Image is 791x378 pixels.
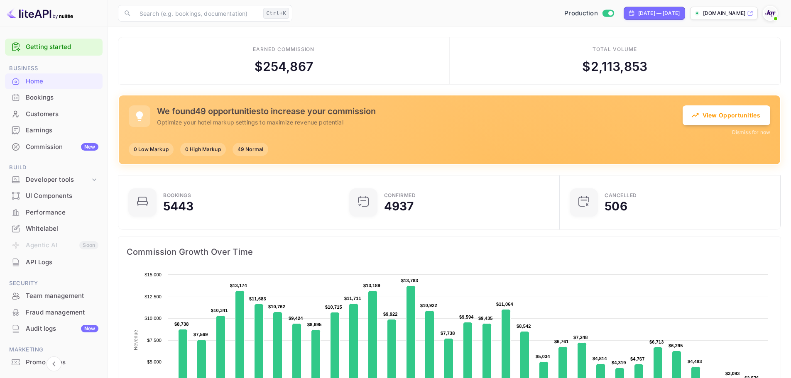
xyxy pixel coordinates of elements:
div: Bookings [163,193,191,198]
text: $13,783 [401,278,418,283]
span: 49 Normal [233,146,268,153]
p: [DOMAIN_NAME] [703,10,745,17]
div: Developer tools [5,173,103,187]
a: Audit logsNew [5,321,103,336]
span: Security [5,279,103,288]
text: $10,341 [211,308,228,313]
a: Fraud management [5,305,103,320]
text: $11,711 [344,296,361,301]
div: 4937 [384,200,414,212]
text: $8,695 [307,322,322,327]
div: Team management [26,291,98,301]
a: Getting started [26,42,98,52]
div: $ 2,113,853 [582,57,647,76]
input: Search (e.g. bookings, documentation) [135,5,260,22]
text: $4,814 [593,356,607,361]
div: API Logs [5,254,103,271]
text: $7,569 [193,332,208,337]
text: $10,762 [268,304,285,309]
div: Commission [26,142,98,152]
div: API Logs [26,258,98,267]
button: Dismiss for now [732,129,770,136]
span: Build [5,163,103,172]
div: UI Components [26,191,98,201]
text: $4,483 [688,359,702,364]
div: Switch to Sandbox mode [561,9,617,18]
div: Developer tools [26,175,90,185]
img: LiteAPI logo [7,7,73,20]
a: CommissionNew [5,139,103,154]
span: Production [564,9,598,18]
text: $7,248 [573,335,588,340]
div: [DATE] — [DATE] [638,10,680,17]
div: Confirmed [384,193,416,198]
span: 0 High Markup [180,146,226,153]
a: UI Components [5,188,103,203]
text: $4,319 [612,360,626,365]
img: With Joy [764,7,777,20]
text: $4,767 [630,356,645,361]
div: $ 254,867 [255,57,313,76]
a: Team management [5,288,103,303]
text: $10,922 [420,303,437,308]
text: $7,738 [441,331,455,336]
text: $6,295 [669,343,683,348]
div: Ctrl+K [263,8,289,19]
div: Earned commission [253,46,314,53]
div: Performance [5,205,103,221]
button: View Opportunities [683,105,770,125]
text: $12,500 [144,294,162,299]
div: Fraud management [5,305,103,321]
text: $11,683 [249,296,266,301]
text: $13,189 [363,283,380,288]
div: Whitelabel [26,224,98,234]
span: Commission Growth Over Time [127,245,772,259]
h5: We found 49 opportunities to increase your commission [157,106,683,116]
text: $10,715 [325,305,342,310]
span: 0 Low Markup [129,146,174,153]
a: Promo codes [5,354,103,370]
div: Whitelabel [5,221,103,237]
div: Customers [26,110,98,119]
text: $13,174 [230,283,247,288]
div: Promo codes [26,358,98,367]
text: $5,000 [147,359,162,364]
div: Promo codes [5,354,103,371]
div: Audit logs [26,324,98,334]
div: CANCELLED [605,193,637,198]
div: New [81,143,98,151]
a: Earnings [5,122,103,138]
p: Optimize your hotel markup settings to maximize revenue potential [157,118,683,127]
div: Home [26,77,98,86]
a: API Logs [5,254,103,270]
text: $9,424 [289,316,303,321]
a: Customers [5,106,103,122]
button: Collapse navigation [47,356,61,371]
div: 5443 [163,200,194,212]
text: $7,500 [147,338,162,343]
div: Customers [5,106,103,122]
text: $9,922 [383,312,398,317]
div: Earnings [26,126,98,135]
text: $9,435 [478,316,493,321]
text: $8,738 [174,322,189,327]
div: Earnings [5,122,103,139]
a: Bookings [5,90,103,105]
span: Marketing [5,345,103,354]
span: Business [5,64,103,73]
text: $9,594 [459,315,474,319]
div: Home [5,73,103,90]
text: Revenue [133,330,139,350]
text: $8,542 [517,324,531,329]
div: Total volume [593,46,637,53]
text: $15,000 [144,272,162,277]
a: Whitelabel [5,221,103,236]
div: Bookings [26,93,98,102]
div: Team management [5,288,103,304]
a: Home [5,73,103,89]
text: $6,761 [554,339,569,344]
a: Performance [5,205,103,220]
